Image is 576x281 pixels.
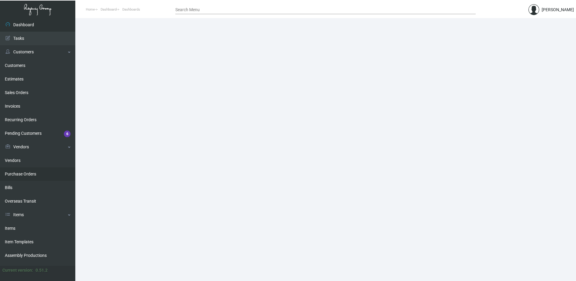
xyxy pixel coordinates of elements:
img: admin@bootstrapmaster.com [528,4,539,15]
div: 0.51.2 [36,267,48,273]
div: [PERSON_NAME] [542,7,574,13]
div: Current version: [2,267,33,273]
span: Dashboards [122,8,140,11]
span: Dashboard [101,8,117,11]
span: Home [86,8,95,11]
